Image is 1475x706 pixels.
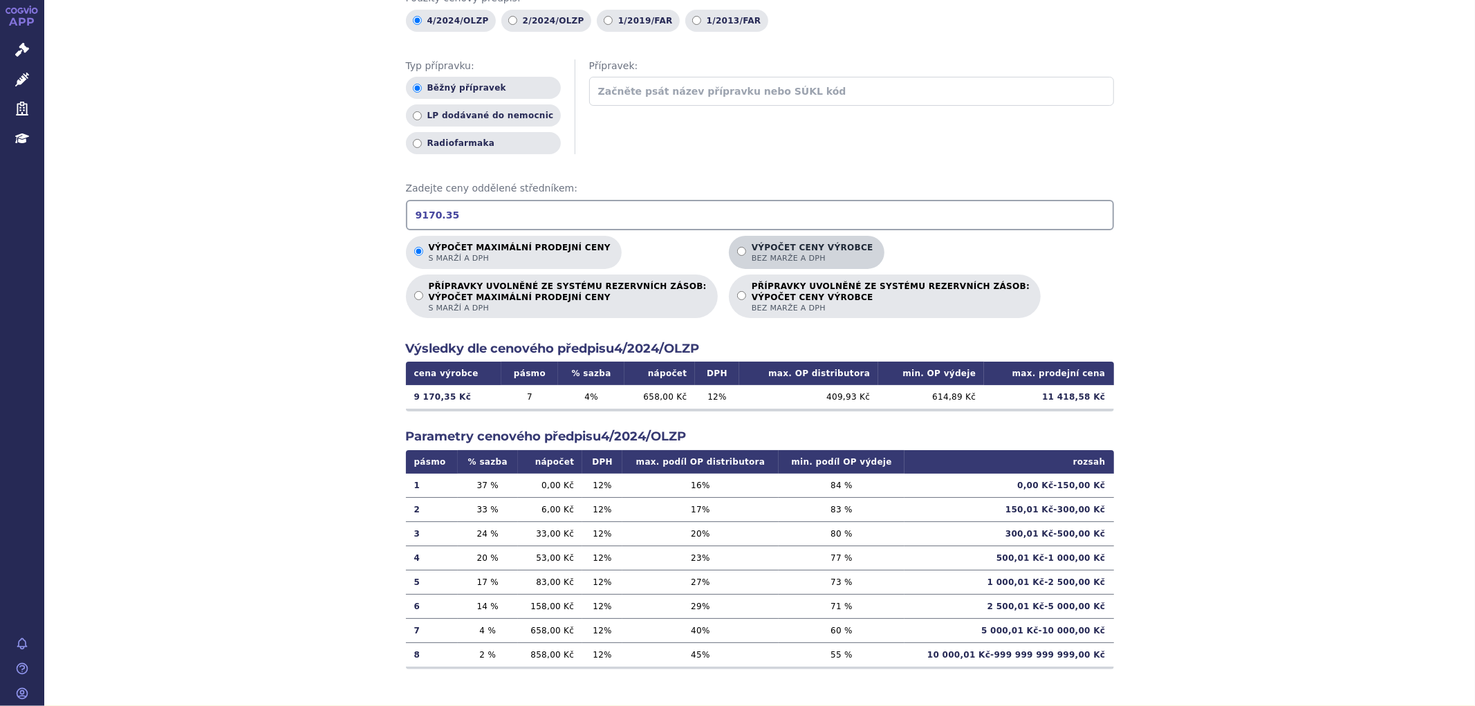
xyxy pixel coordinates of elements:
td: 17 % [622,497,779,521]
input: Výpočet maximální prodejní cenys marží a DPH [414,247,423,256]
td: 12 % [582,497,622,521]
td: 2 [406,497,458,521]
th: nápočet [624,362,695,385]
td: 11 418,58 Kč [984,385,1113,409]
td: 80 % [779,521,905,546]
span: s marží a DPH [429,303,707,313]
input: 1/2013/FAR [692,16,701,25]
td: 1 [406,474,458,498]
td: 33 % [458,497,518,521]
td: 83,00 Kč [518,570,582,594]
td: 73 % [779,570,905,594]
td: 23 % [622,546,779,570]
td: 9 170,35 Kč [406,385,501,409]
input: Radiofarmaka [413,139,422,148]
td: 12 % [582,594,622,618]
span: Přípravek: [589,59,1114,73]
label: 4/2024/OLZP [406,10,496,32]
td: 84 % [779,474,905,498]
td: 0,00 Kč - 150,00 Kč [905,474,1113,498]
td: 27 % [622,570,779,594]
td: 12 % [582,521,622,546]
td: 20 % [622,521,779,546]
td: 158,00 Kč [518,594,582,618]
span: bez marže a DPH [752,253,873,263]
td: 77 % [779,546,905,570]
label: Běžný přípravek [406,77,561,99]
th: rozsah [905,450,1113,474]
strong: VÝPOČET MAXIMÁLNÍ PRODEJNÍ CENY [429,292,707,303]
td: 1 000,01 Kč - 2 500,00 Kč [905,570,1113,594]
span: Typ přípravku: [406,59,561,73]
td: 45 % [622,642,779,667]
input: PŘÍPRAVKY UVOLNĚNÉ ZE SYSTÉMU REZERVNÍCH ZÁSOB:VÝPOČET CENY VÝROBCEbez marže a DPH [737,291,746,300]
th: DPH [695,362,739,385]
td: 4 [406,546,458,570]
p: Výpočet ceny výrobce [752,243,873,263]
td: 5 000,01 Kč - 10 000,00 Kč [905,618,1113,642]
td: 12 % [582,570,622,594]
td: 33,00 Kč [518,521,582,546]
td: 5 [406,570,458,594]
label: Radiofarmaka [406,132,561,154]
th: min. OP výdeje [878,362,984,385]
td: 12 % [582,474,622,498]
th: cena výrobce [406,362,501,385]
input: PŘÍPRAVKY UVOLNĚNÉ ZE SYSTÉMU REZERVNÍCH ZÁSOB:VÝPOČET MAXIMÁLNÍ PRODEJNÍ CENYs marží a DPH [414,291,423,300]
td: 12 % [695,385,739,409]
td: 29 % [622,594,779,618]
td: 37 % [458,474,518,498]
label: 2/2024/OLZP [501,10,591,32]
td: 2 % [458,642,518,667]
td: 2 500,01 Kč - 5 000,00 Kč [905,594,1113,618]
input: Běžný přípravek [413,84,422,93]
td: 8 [406,642,458,667]
td: 10 000,01 Kč - 999 999 999 999,00 Kč [905,642,1113,667]
h2: Výsledky dle cenového předpisu 4/2024/OLZP [406,340,1114,357]
td: 4 % [558,385,624,409]
input: 4/2024/OLZP [413,16,422,25]
span: s marží a DPH [429,253,611,263]
label: LP dodávané do nemocnic [406,104,561,127]
td: 12 % [582,546,622,570]
td: 55 % [779,642,905,667]
th: pásmo [406,450,458,474]
input: LP dodávané do nemocnic [413,111,422,120]
th: max. podíl OP distributora [622,450,779,474]
th: nápočet [518,450,582,474]
p: PŘÍPRAVKY UVOLNĚNÉ ZE SYSTÉMU REZERVNÍCH ZÁSOB: [752,281,1030,313]
p: Výpočet maximální prodejní ceny [429,243,611,263]
td: 60 % [779,618,905,642]
td: 6 [406,594,458,618]
span: bez marže a DPH [752,303,1030,313]
td: 12 % [582,642,622,667]
td: 7 [406,618,458,642]
td: 658,00 Kč [624,385,695,409]
h2: Parametry cenového předpisu 4/2024/OLZP [406,428,1114,445]
td: 53,00 Kč [518,546,582,570]
th: max. prodejní cena [984,362,1113,385]
label: 1/2019/FAR [597,10,680,32]
span: Zadejte ceny oddělené středníkem: [406,182,1114,196]
td: 658,00 Kč [518,618,582,642]
th: % sazba [458,450,518,474]
td: 24 % [458,521,518,546]
label: 1/2013/FAR [685,10,768,32]
th: % sazba [558,362,624,385]
td: 16 % [622,474,779,498]
input: 1/2019/FAR [604,16,613,25]
input: Výpočet ceny výrobcebez marže a DPH [737,247,746,256]
td: 150,01 Kč - 300,00 Kč [905,497,1113,521]
input: Začněte psát název přípravku nebo SÚKL kód [589,77,1114,106]
td: 614,89 Kč [878,385,984,409]
td: 409,93 Kč [739,385,878,409]
td: 12 % [582,618,622,642]
td: 0,00 Kč [518,474,582,498]
td: 858,00 Kč [518,642,582,667]
td: 4 % [458,618,518,642]
td: 83 % [779,497,905,521]
td: 40 % [622,618,779,642]
td: 7 [501,385,559,409]
td: 17 % [458,570,518,594]
th: DPH [582,450,622,474]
